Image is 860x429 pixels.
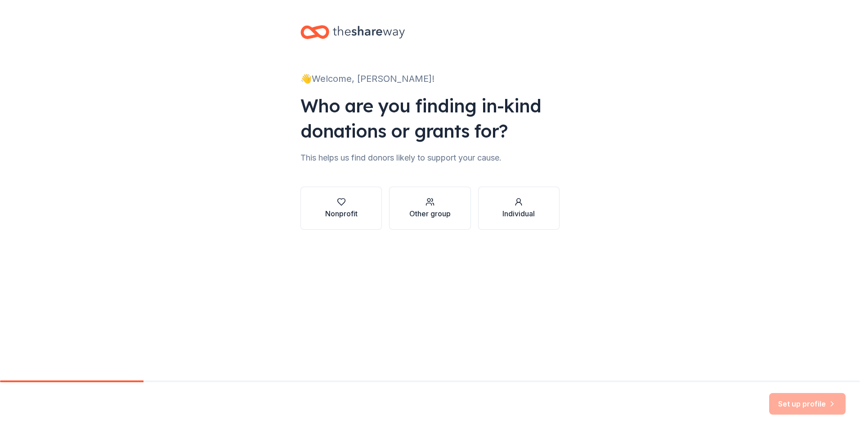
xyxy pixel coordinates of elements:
[300,71,560,86] div: 👋 Welcome, [PERSON_NAME]!
[325,208,358,219] div: Nonprofit
[478,187,560,230] button: Individual
[300,187,382,230] button: Nonprofit
[300,93,560,143] div: Who are you finding in-kind donations or grants for?
[409,208,451,219] div: Other group
[300,151,560,165] div: This helps us find donors likely to support your cause.
[389,187,470,230] button: Other group
[502,208,535,219] div: Individual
